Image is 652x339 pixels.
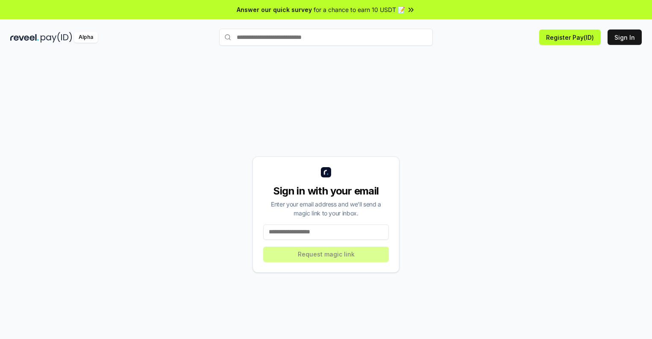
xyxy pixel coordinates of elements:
span: Answer our quick survey [237,5,312,14]
button: Register Pay(ID) [539,29,601,45]
img: reveel_dark [10,32,39,43]
img: logo_small [321,167,331,177]
span: for a chance to earn 10 USDT 📝 [314,5,405,14]
button: Sign In [608,29,642,45]
div: Alpha [74,32,98,43]
img: pay_id [41,32,72,43]
div: Sign in with your email [263,184,389,198]
div: Enter your email address and we’ll send a magic link to your inbox. [263,200,389,218]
